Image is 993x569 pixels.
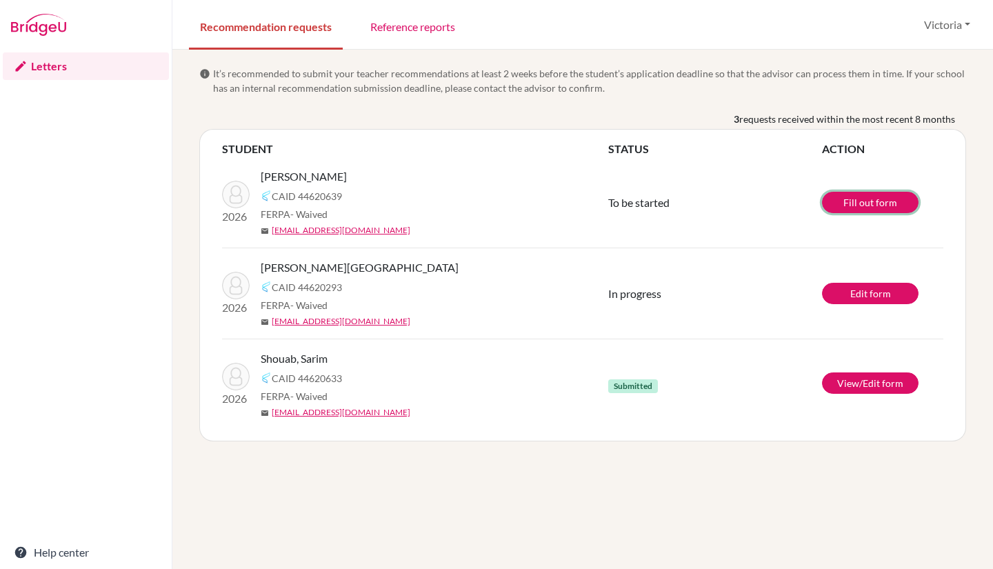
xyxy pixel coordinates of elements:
[608,287,661,300] span: In progress
[222,363,250,390] img: Shouab, Sarim
[261,190,272,201] img: Common App logo
[272,315,410,328] a: [EMAIL_ADDRESS][DOMAIN_NAME]
[199,68,210,79] span: info
[822,372,919,394] a: View/Edit form
[11,14,66,36] img: Bridge-U
[261,298,328,312] span: FERPA
[261,318,269,326] span: mail
[290,208,328,220] span: - Waived
[734,112,739,126] b: 3
[608,141,822,157] th: STATUS
[272,224,410,237] a: [EMAIL_ADDRESS][DOMAIN_NAME]
[213,66,966,95] span: It’s recommended to submit your teacher recommendations at least 2 weeks before the student’s app...
[290,299,328,311] span: - Waived
[272,406,410,419] a: [EMAIL_ADDRESS][DOMAIN_NAME]
[261,350,328,367] span: Shouab, Sarim
[222,272,250,299] img: Artemenko, Filipp
[189,2,343,50] a: Recommendation requests
[222,208,250,225] p: 2026
[739,112,955,126] span: requests received within the most recent 8 months
[261,168,347,185] span: [PERSON_NAME]
[261,207,328,221] span: FERPA
[3,539,169,566] a: Help center
[261,227,269,235] span: mail
[272,280,342,295] span: CAID 44620293
[261,372,272,383] img: Common App logo
[822,141,943,157] th: ACTION
[261,281,272,292] img: Common App logo
[359,2,466,50] a: Reference reports
[608,196,670,209] span: To be started
[261,409,269,417] span: mail
[222,181,250,208] img: Wadhwani, Aryan
[222,141,608,157] th: STUDENT
[261,389,328,403] span: FERPA
[261,259,459,276] span: [PERSON_NAME][GEOGRAPHIC_DATA]
[222,390,250,407] p: 2026
[272,371,342,386] span: CAID 44620633
[822,192,919,213] a: Fill out form
[608,379,658,393] span: Submitted
[822,283,919,304] a: Edit form
[222,299,250,316] p: 2026
[290,390,328,402] span: - Waived
[918,12,976,38] button: Victoria
[272,189,342,203] span: CAID 44620639
[3,52,169,80] a: Letters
